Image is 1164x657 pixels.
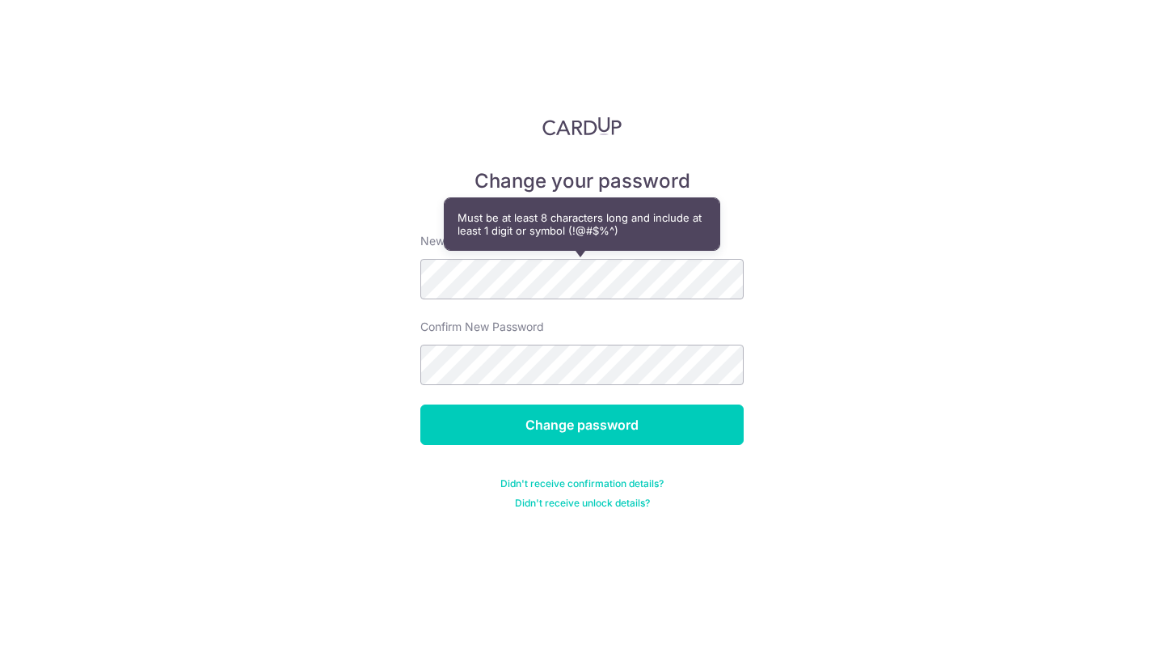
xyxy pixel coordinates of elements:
h5: Change your password [420,168,744,194]
div: Must be at least 8 characters long and include at least 1 digit or symbol (!@#$%^) [445,198,719,250]
label: New password [420,233,500,249]
a: Didn't receive confirmation details? [500,477,664,490]
a: Didn't receive unlock details? [515,497,650,510]
label: Confirm New Password [420,319,544,335]
img: CardUp Logo [542,117,622,136]
input: Change password [420,405,744,445]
